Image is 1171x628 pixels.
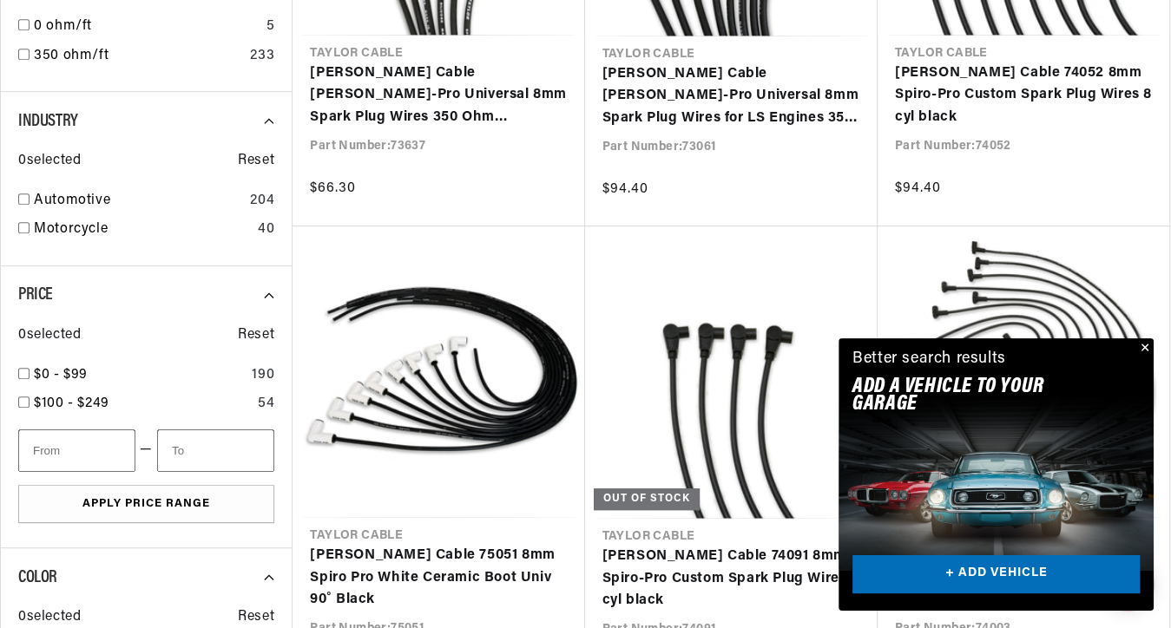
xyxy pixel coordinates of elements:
a: [PERSON_NAME] Cable 75051 8mm Spiro Pro White Ceramic Boot Univ 90˚ Black [310,545,567,612]
div: 54 [258,393,274,415]
span: 0 selected [18,150,81,173]
div: Better search results [852,347,1006,372]
a: 350 ohm/ft [34,45,243,68]
span: Reset [238,324,274,347]
a: [PERSON_NAME] Cable 74003 8mm Spiro-Pro Custom Spark Plug Wires 8 cyl black [895,545,1152,612]
span: 0 selected [18,324,81,347]
span: $100 - $249 [34,396,109,410]
a: 0 ohm/ft [34,16,260,38]
button: Close [1133,338,1154,359]
a: [PERSON_NAME] Cable 74091 8mm Spiro-Pro Custom Spark Plug Wires 4 cyl black [602,546,860,612]
input: To [157,429,274,472]
span: Industry [18,113,78,130]
span: — [140,439,153,461]
a: [PERSON_NAME] Cable 74052 8mm Spiro-Pro Custom Spark Plug Wires 8 cyl black [895,62,1152,129]
span: Reset [238,150,274,173]
div: 40 [258,219,274,241]
a: + ADD VEHICLE [852,555,1140,594]
div: 190 [252,364,274,387]
button: Apply Price Range [18,485,274,524]
a: [PERSON_NAME] Cable [PERSON_NAME]-Pro Universal 8mm Spark Plug Wires for LS Engines 350 Ohms [602,63,860,130]
h2: Add A VEHICLE to your garage [852,378,1096,414]
span: Price [18,286,53,304]
a: Motorcycle [34,219,251,241]
input: From [18,429,135,472]
a: Automotive [34,190,243,213]
a: [PERSON_NAME] Cable [PERSON_NAME]-Pro Universal 8mm Spark Plug Wires 350 Ohm Suppression [310,62,567,129]
div: 5 [266,16,275,38]
span: $0 - $99 [34,368,88,382]
span: Color [18,569,57,586]
div: 233 [250,45,274,68]
div: 204 [250,190,274,213]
